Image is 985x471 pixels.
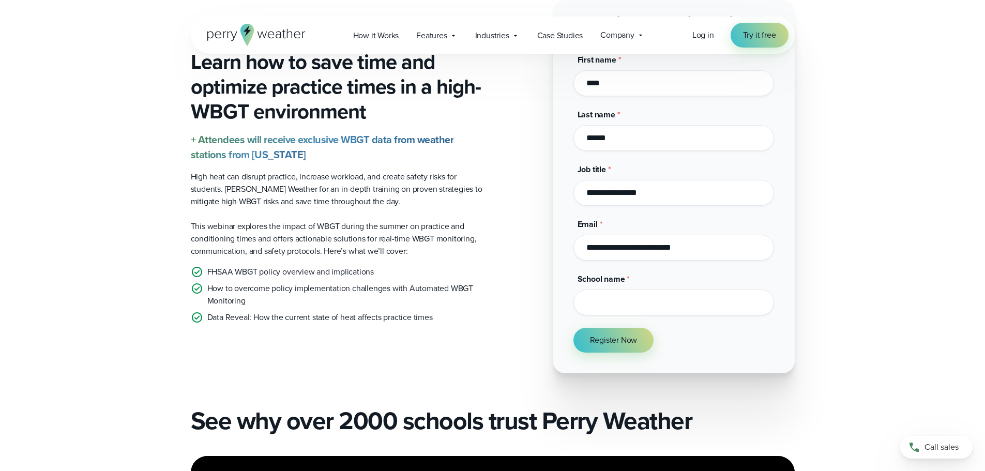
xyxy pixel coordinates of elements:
[578,273,625,285] span: School name
[191,50,484,124] h3: Learn how to save time and optimize practice times in a high-WBGT environment
[578,163,606,175] span: Job title
[925,441,959,453] span: Call sales
[578,54,616,66] span: First name
[528,25,592,46] a: Case Studies
[353,29,399,42] span: How it Works
[191,132,454,162] strong: + Attendees will receive exclusive WBGT data from weather stations from [US_STATE]
[597,11,751,30] strong: Register for the Live Webinar
[191,220,484,257] p: This webinar explores the impact of WBGT during the summer on practice and conditioning times and...
[207,282,484,307] p: How to overcome policy implementation challenges with Automated WBGT Monitoring
[731,23,789,48] a: Try it free
[416,29,447,42] span: Features
[590,334,638,346] span: Register Now
[743,29,776,41] span: Try it free
[191,171,484,208] p: High heat can disrupt practice, increase workload, and create safety risks for students. [PERSON_...
[207,311,433,324] p: Data Reveal: How the current state of heat affects practice times
[692,29,714,41] a: Log in
[573,328,654,353] button: Register Now
[900,436,973,459] a: Call sales
[578,218,598,230] span: Email
[537,29,583,42] span: Case Studies
[207,266,374,278] p: FHSAA WBGT policy overview and implications
[344,25,408,46] a: How it Works
[191,406,795,435] h2: See why over 2000 schools trust Perry Weather
[600,29,634,41] span: Company
[475,29,509,42] span: Industries
[578,109,615,120] span: Last name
